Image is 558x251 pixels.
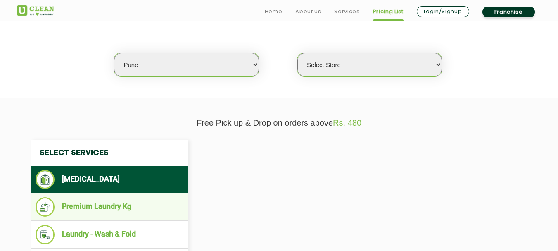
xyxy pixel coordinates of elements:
[36,197,55,217] img: Premium Laundry Kg
[334,7,359,17] a: Services
[482,7,535,17] a: Franchise
[36,197,184,217] li: Premium Laundry Kg
[17,118,541,128] p: Free Pick up & Drop on orders above
[333,118,361,127] span: Rs. 480
[17,5,54,16] img: UClean Laundry and Dry Cleaning
[36,170,55,189] img: Dry Cleaning
[265,7,283,17] a: Home
[295,7,321,17] a: About us
[373,7,404,17] a: Pricing List
[417,6,469,17] a: Login/Signup
[36,225,55,244] img: Laundry - Wash & Fold
[31,140,188,166] h4: Select Services
[36,225,184,244] li: Laundry - Wash & Fold
[36,170,184,189] li: [MEDICAL_DATA]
